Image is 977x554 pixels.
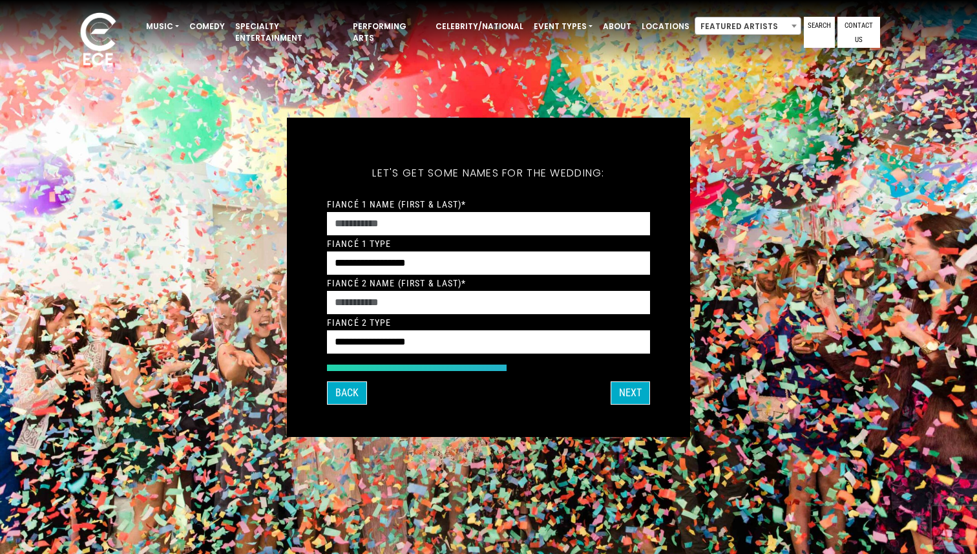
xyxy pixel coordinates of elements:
a: Music [141,16,184,37]
a: Contact Us [837,17,880,48]
button: Next [611,381,650,405]
a: About [598,16,636,37]
a: Event Types [529,16,598,37]
label: Fiancé 2 Type [327,317,392,328]
a: Comedy [184,16,230,37]
button: Back [327,381,367,405]
span: Featured Artists [695,17,801,35]
label: Fiancé 1 Type [327,238,392,250]
label: Fiancé 2 Name (First & Last)* [327,277,466,289]
label: Fiancé 1 Name (First & Last)* [327,198,466,210]
a: Celebrity/National [430,16,529,37]
span: Featured Artists [695,17,801,36]
a: Performing Arts [348,16,430,49]
h5: Let's get some names for the wedding: [327,150,650,197]
a: Specialty Entertainment [230,16,348,49]
img: ece_new_logo_whitev2-1.png [66,9,131,72]
a: Search [804,17,835,48]
a: Locations [636,16,695,37]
